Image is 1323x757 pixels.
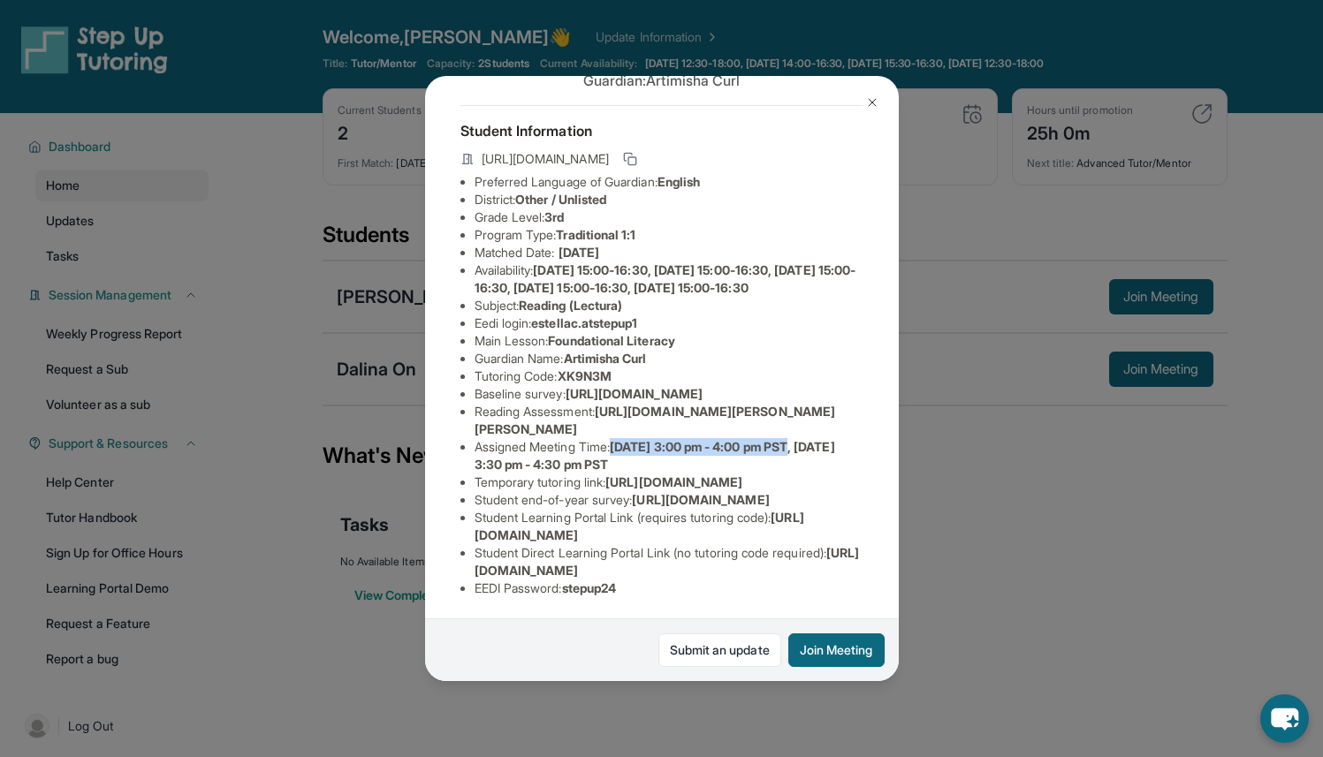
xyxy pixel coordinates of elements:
li: Eedi login : [475,314,863,332]
li: Student end-of-year survey : [475,491,863,509]
li: Reading Assessment : [475,403,863,438]
li: Preferred Language of Guardian: [475,173,863,191]
li: Temporary tutoring link : [475,473,863,491]
a: Submit an update [658,633,781,667]
li: Tutoring Code : [475,367,863,385]
li: Assigned Meeting Time : [475,438,863,473]
span: [DATE] 3:00 pm - 4:00 pm PST, [DATE] 3:30 pm - 4:30 pm PST [475,439,835,472]
span: stepup24 [562,580,617,595]
li: Program Type: [475,226,863,244]
span: [URL][DOMAIN_NAME] [632,492,769,507]
li: Student Direct Learning Portal Link (no tutoring code required) : [475,544,863,579]
span: Reading (Lectura) [519,298,622,313]
span: Artimisha Curl [564,351,647,366]
li: Guardian Name : [475,350,863,367]
li: Matched Date: [475,244,863,261]
button: chat-button [1260,694,1309,743]
span: XK9N3M [558,368,612,383]
li: Grade Level: [475,208,863,226]
span: 3rd [544,209,564,224]
span: [DATE] [559,245,599,260]
span: [URL][DOMAIN_NAME] [605,474,742,489]
h4: Student Information [460,120,863,141]
span: [URL][DOMAIN_NAME] [566,386,703,401]
li: EEDI Password : [475,579,863,597]
img: Close Icon [865,95,879,110]
li: Subject : [475,297,863,314]
span: Traditional 1:1 [556,227,635,242]
span: [DATE] 15:00-16:30, [DATE] 15:00-16:30, [DATE] 15:00-16:30, [DATE] 15:00-16:30, [DATE] 15:00-16:30 [475,262,856,295]
button: Join Meeting [788,633,885,667]
button: Copy link [620,148,641,170]
p: Guardian: Artimisha Curl [460,70,863,91]
span: Other / Unlisted [515,192,606,207]
span: Foundational Literacy [548,333,674,348]
span: [URL][DOMAIN_NAME] [482,150,609,168]
li: Availability: [475,261,863,297]
span: [URL][DOMAIN_NAME][PERSON_NAME][PERSON_NAME] [475,404,836,436]
li: Student Learning Portal Link (requires tutoring code) : [475,509,863,544]
span: estellac.atstepup1 [531,315,637,330]
li: Main Lesson : [475,332,863,350]
li: Baseline survey : [475,385,863,403]
li: District: [475,191,863,208]
span: English [658,174,701,189]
